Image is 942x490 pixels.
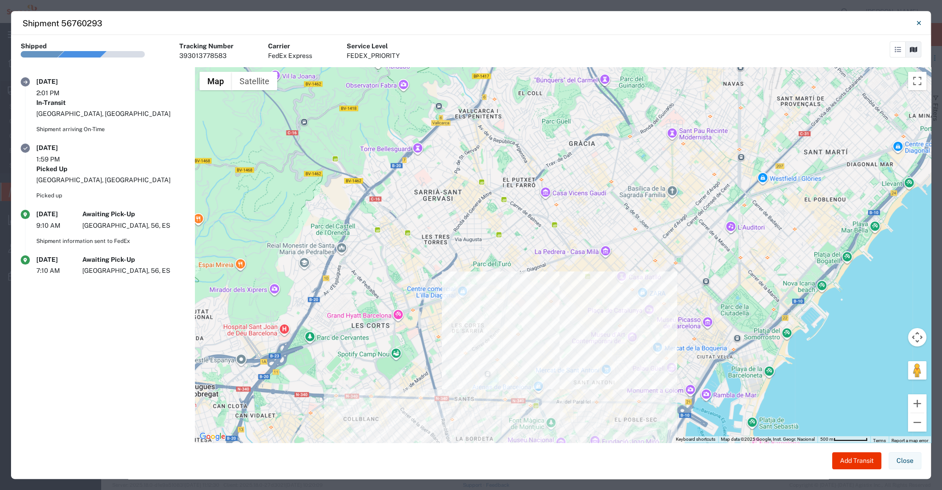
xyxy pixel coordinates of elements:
[197,431,228,443] img: Google
[36,155,82,164] div: 1:59 PM
[36,109,185,119] div: [GEOGRAPHIC_DATA], [GEOGRAPHIC_DATA]
[36,175,185,185] div: [GEOGRAPHIC_DATA], [GEOGRAPHIC_DATA]
[36,237,185,245] div: Shipment information sent to FedEx
[908,72,926,90] button: Toggle fullscreen view
[36,98,185,108] div: In-Transit
[347,41,400,51] div: Service Level
[721,437,815,442] span: Map data ©2025 Google, Inst. Geogr. Nacional
[82,209,185,219] div: Awaiting Pick-Up
[347,51,400,61] div: FEDEX_PRIORITY
[179,41,234,51] div: Tracking Number
[36,209,82,219] div: [DATE]
[889,452,921,469] button: Close
[200,72,232,90] button: Show street map
[36,221,82,231] div: 9:10 AM
[21,41,47,51] div: Shipped
[36,164,185,174] div: Picked Up
[23,17,102,29] h4: Shipment 56760293
[36,255,82,265] div: [DATE]
[197,431,228,443] a: Open this area in Google Maps (opens a new window)
[873,438,886,443] a: Terms
[179,51,234,61] div: 393013778583
[820,437,834,442] span: 500 m
[36,191,185,200] div: Picked up
[36,125,185,133] div: Shipment arriving On-Time
[817,436,870,443] button: Map scale: 500 m per 70 pixels
[676,436,715,443] button: Keyboard shortcuts
[36,266,82,276] div: 7:10 AM
[908,394,926,413] button: Zoom in
[36,143,82,153] div: [DATE]
[232,72,277,90] button: Show satellite imagery
[908,413,926,432] button: Zoom out
[82,255,185,265] div: Awaiting Pick-Up
[908,328,926,346] button: Map camera controls
[36,88,82,98] div: 2:01 PM
[891,438,928,443] a: Report a map error
[908,361,926,380] button: Drag Pegman onto the map to open Street View
[36,77,82,86] div: [DATE]
[832,452,881,469] button: Add Transit
[82,266,185,276] div: [GEOGRAPHIC_DATA], 56, ES
[909,14,928,32] button: Close
[268,41,312,51] div: Carrier
[82,221,185,231] div: [GEOGRAPHIC_DATA], 56, ES
[268,51,312,61] div: FedEx Express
